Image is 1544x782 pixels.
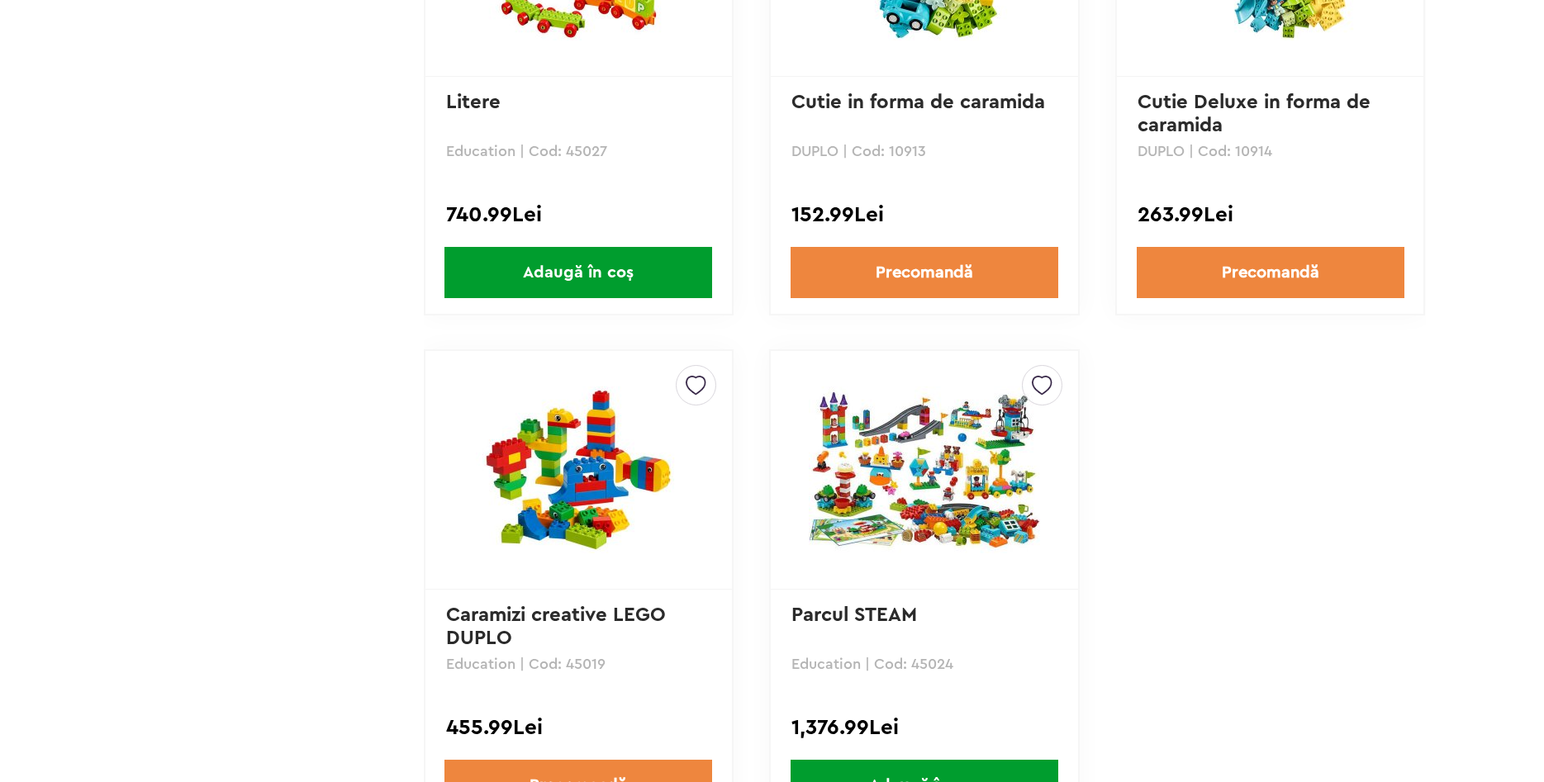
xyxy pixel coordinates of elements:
a: Precomandă [1137,247,1404,298]
a: Cutie Deluxe in forma de caramida [1138,92,1376,135]
a: Precomandă [791,247,1058,298]
img: Caramizi creative LEGO DUPLO [463,386,694,553]
p: Education | Cod: 45027 [446,144,711,159]
span: Adaugă în coș [444,247,712,298]
a: Caramizi creative LEGO DUPLO [446,605,672,648]
div: 1,376.99Lei [791,717,1057,738]
div: 740.99Lei [446,204,711,225]
a: Adaugă în coș [425,247,732,298]
div: 263.99Lei [1138,204,1403,225]
p: Education | Cod: 45019 [446,656,711,671]
div: 152.99Lei [791,204,1057,225]
a: Litere [446,92,501,112]
img: Parcul STEAM [809,386,1040,553]
p: Education | Cod: 45024 [791,656,1057,671]
p: DUPLO | Cod: 10913 [791,144,1057,159]
p: DUPLO | Cod: 10914 [1138,144,1403,159]
a: Cutie in forma de caramida [791,92,1045,112]
a: Parcul STEAM [791,605,917,625]
div: 455.99Lei [446,717,711,738]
